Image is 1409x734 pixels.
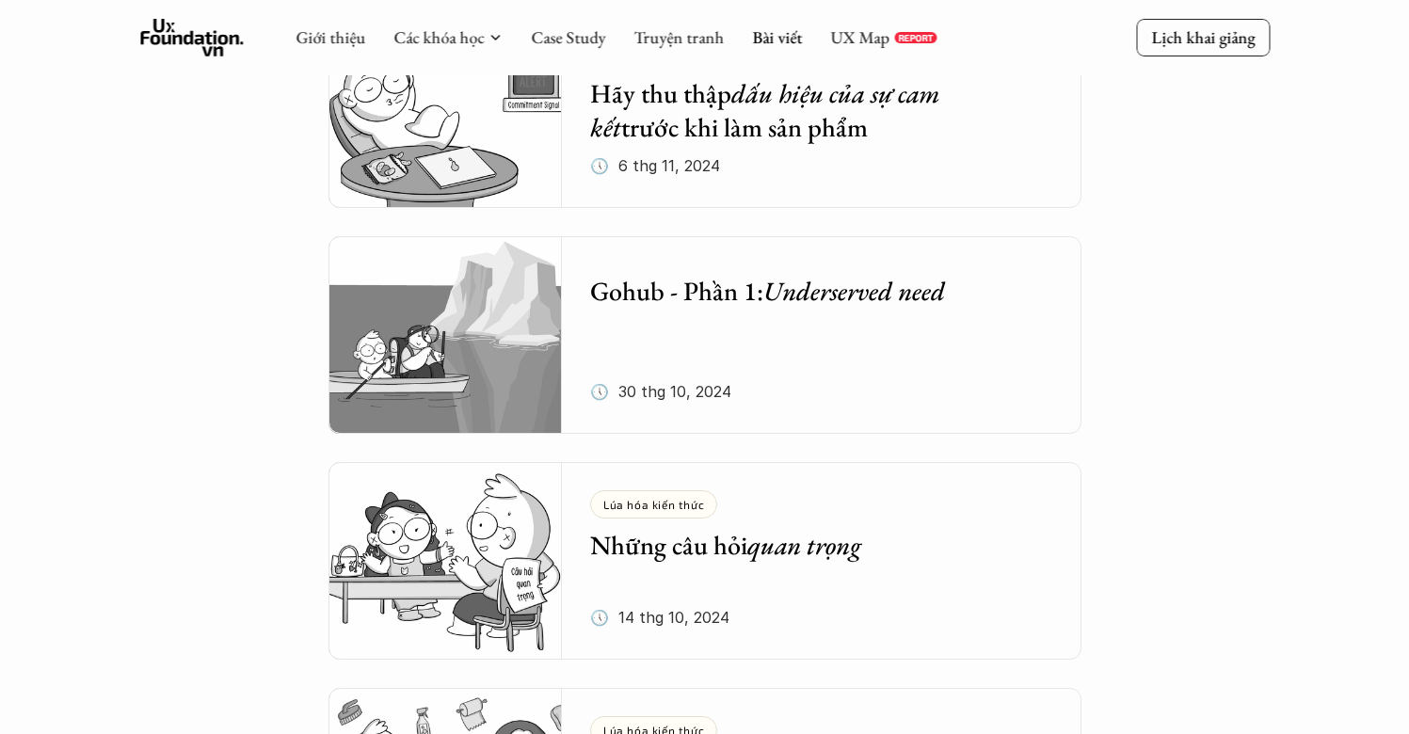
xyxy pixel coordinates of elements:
a: UX Map [830,26,889,48]
p: Lịch khai giảng [1151,26,1255,48]
h5: Những câu hỏi [590,528,1025,562]
a: Bài viết [752,26,802,48]
a: Các khóa học [393,26,484,48]
a: Case Study [531,26,605,48]
a: Gohub - Phần 1:Underserved need🕔 30 thg 10, 2024 [328,236,1081,434]
h5: Gohub - Phần 1: [590,274,1025,308]
em: dấu hiệu của sự cam kết [590,76,946,144]
em: Underserved need [763,274,945,308]
a: Lúa hóa kiến thứcNhững câu hỏiquan trọng🕔 14 thg 10, 2024 [328,462,1081,660]
p: 🕔 30 thg 10, 2024 [590,377,731,406]
a: REPORT [894,32,937,43]
p: 🕔 14 thg 10, 2024 [590,603,729,631]
p: 🕔 6 thg 11, 2024 [590,152,720,180]
a: Truyện tranh [633,26,724,48]
a: Giới thiệu [296,26,365,48]
p: REPORT [898,32,933,43]
p: Lúa hóa kiến thức [603,498,704,511]
a: Lúa hóa kiến thứcHãy thu thậpdấu hiệu của sự cam kếttrước khi làm sản phẩm🕔 6 thg 11, 2024 [328,10,1081,208]
em: quan trọng [747,528,861,562]
h5: Hãy thu thập trước khi làm sản phẩm [590,76,1025,145]
a: Lịch khai giảng [1136,19,1270,56]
